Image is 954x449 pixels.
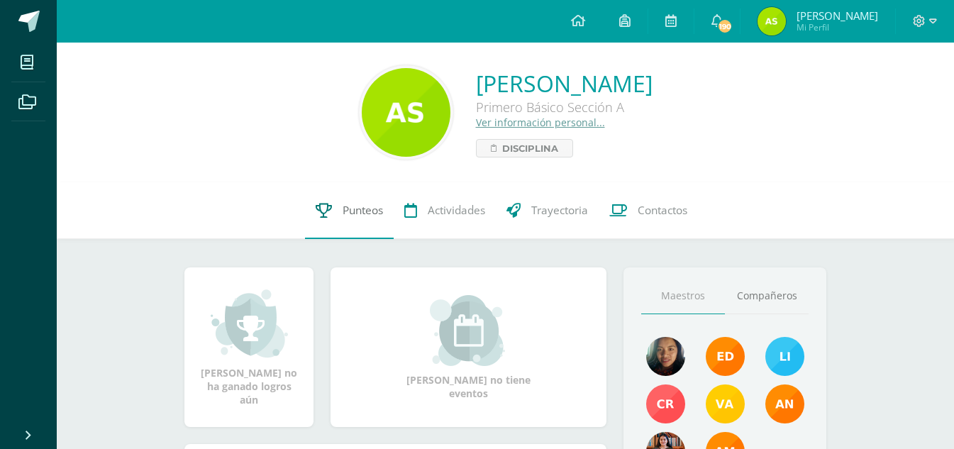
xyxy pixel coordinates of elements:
[797,21,878,33] span: Mi Perfil
[725,278,809,314] a: Compañeros
[599,182,698,239] a: Contactos
[641,278,725,314] a: Maestros
[428,203,485,218] span: Actividades
[343,203,383,218] span: Punteos
[646,384,685,423] img: 6117b1eb4e8225ef5a84148c985d17e2.png
[430,295,507,366] img: event_small.png
[646,337,685,376] img: c97de3f0a4f62e6deb7e91c2258cdedc.png
[765,337,804,376] img: 93ccdf12d55837f49f350ac5ca2a40a5.png
[638,203,687,218] span: Contactos
[398,295,540,400] div: [PERSON_NAME] no tiene eventos
[199,288,299,406] div: [PERSON_NAME] no ha ganado logros aún
[706,337,745,376] img: f40e456500941b1b33f0807dd74ea5cf.png
[476,99,653,116] div: Primero Básico Sección A
[797,9,878,23] span: [PERSON_NAME]
[211,288,288,359] img: achievement_small.png
[305,182,394,239] a: Punteos
[717,18,733,34] span: 190
[502,140,558,157] span: Disciplina
[758,7,786,35] img: 17928f08da9893cb6411ab084cc55ebd.png
[362,68,450,157] img: e0919365db308cb2ba9227327763dbc0.png
[706,384,745,423] img: cd5e356245587434922763be3243eb79.png
[531,203,588,218] span: Trayectoria
[476,116,605,129] a: Ver información personal...
[765,384,804,423] img: a348d660b2b29c2c864a8732de45c20a.png
[476,68,653,99] a: [PERSON_NAME]
[394,182,496,239] a: Actividades
[496,182,599,239] a: Trayectoria
[476,139,573,157] a: Disciplina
